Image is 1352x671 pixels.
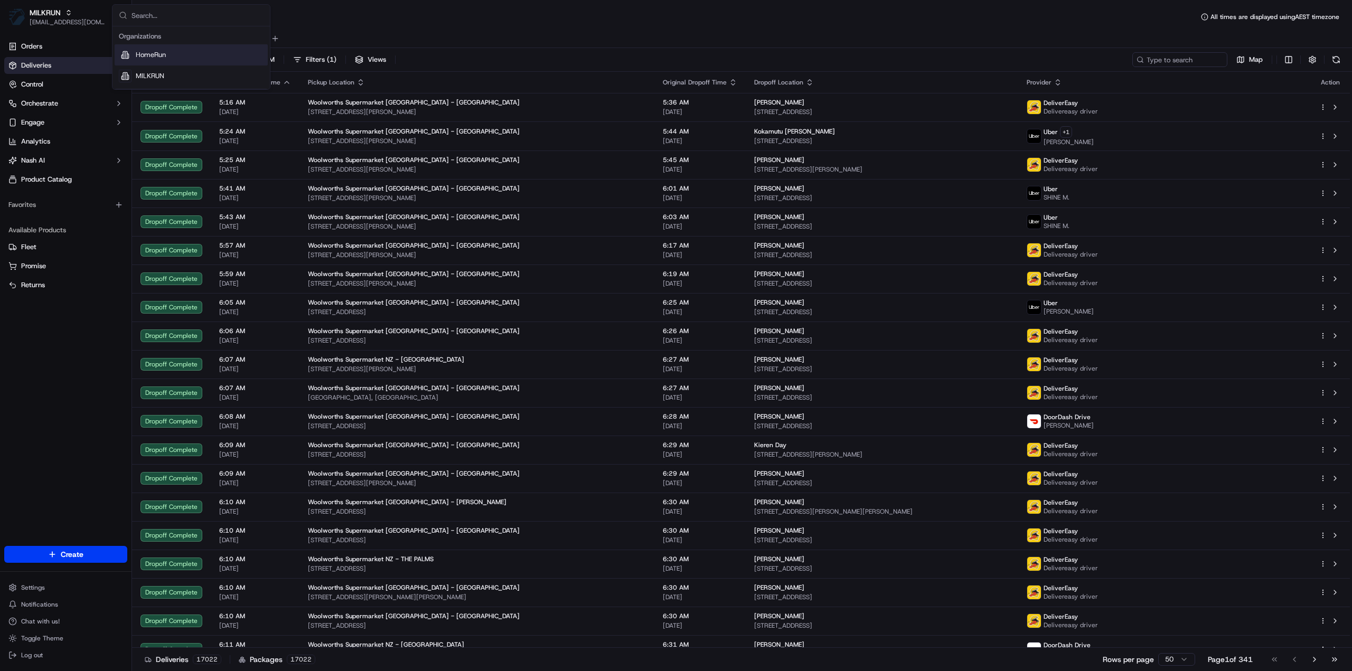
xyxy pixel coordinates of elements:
span: MILKRUN [136,71,164,81]
span: [STREET_ADDRESS] [308,621,646,630]
span: [DATE] [219,564,291,573]
span: Promise [21,261,46,271]
button: Returns [4,277,127,294]
button: Notifications [4,597,127,612]
span: 6:09 AM [219,469,291,478]
span: Uber [1044,299,1058,307]
input: Search... [132,5,264,26]
span: [PERSON_NAME] [754,98,804,107]
span: [DATE] [219,251,291,259]
button: +1 [1060,126,1072,138]
span: Pickup Location [308,78,354,87]
span: [DATE] [219,621,291,630]
span: [STREET_ADDRESS][PERSON_NAME][PERSON_NAME] [754,507,1009,516]
a: Analytics [4,133,127,150]
div: Deliveries [145,654,221,665]
span: [STREET_ADDRESS][PERSON_NAME] [308,222,646,231]
span: [PERSON_NAME] [1044,138,1094,146]
span: Woolworths Supermarket NZ - THE PALMS [308,555,434,563]
span: 6:28 AM [663,412,737,421]
span: [STREET_ADDRESS][PERSON_NAME][PERSON_NAME] [308,593,646,601]
div: 17022 [287,655,315,664]
button: MILKRUN [30,7,61,18]
span: 6:10 AM [219,498,291,506]
span: DeliverEasy [1044,384,1078,393]
span: [PERSON_NAME] [754,213,804,221]
span: [PERSON_NAME] [754,270,804,278]
button: Log out [4,648,127,663]
button: Orchestrate [4,95,127,112]
span: 6:10 AM [219,526,291,535]
span: Fleet [21,242,36,252]
span: Delivereasy driver [1044,279,1098,287]
span: DoorDash Drive [1044,413,1091,421]
span: [DATE] [219,365,291,373]
span: DeliverEasy [1044,527,1078,535]
span: [STREET_ADDRESS] [754,621,1009,630]
span: [PERSON_NAME] [754,612,804,620]
span: Woolworths Supermarket [GEOGRAPHIC_DATA] - [GEOGRAPHIC_DATA] [308,327,520,335]
span: Nash AI [21,156,45,165]
span: [STREET_ADDRESS] [754,479,1009,487]
span: Delivereasy driver [1044,393,1098,401]
span: 5:45 AM [663,156,737,164]
span: Woolworths Supermarket [GEOGRAPHIC_DATA] - [GEOGRAPHIC_DATA] [308,213,520,221]
div: Favorites [4,196,127,213]
a: Orders [4,38,127,55]
button: [EMAIL_ADDRESS][DOMAIN_NAME] [30,18,105,26]
span: Toggle Theme [21,634,63,642]
span: [DATE] [663,621,737,630]
span: 5:24 AM [219,127,291,136]
button: Chat with us! [4,614,127,629]
span: Woolworths Supermarket [GEOGRAPHIC_DATA] - [GEOGRAPHIC_DATA] [308,412,520,421]
span: [PERSON_NAME] [754,327,804,335]
span: 6:09 AM [219,441,291,449]
span: [DATE] [219,165,291,174]
input: Type to search [1132,52,1227,67]
img: delivereasy_logo.png [1027,272,1041,286]
span: [STREET_ADDRESS][PERSON_NAME] [308,165,646,174]
span: [PERSON_NAME] [754,640,804,649]
span: Woolworths Supermarket [GEOGRAPHIC_DATA] - [GEOGRAPHIC_DATA] [308,583,520,592]
button: Create [4,546,127,563]
span: Delivereasy driver [1044,535,1098,544]
span: [STREET_ADDRESS][PERSON_NAME] [308,365,646,373]
span: 6:30 AM [663,526,737,535]
div: Suggestions [112,26,270,89]
span: [DATE] [219,450,291,459]
span: 5:59 AM [219,270,291,278]
img: doordash_logo_v2.png [1027,414,1041,428]
span: [DATE] [219,507,291,516]
span: [DATE] [663,479,737,487]
span: [PERSON_NAME] [754,298,804,307]
img: delivereasy_logo.png [1027,443,1041,457]
span: Woolworths Supermarket [GEOGRAPHIC_DATA] - [GEOGRAPHIC_DATA] [308,127,520,136]
span: [PERSON_NAME] [754,384,804,392]
span: 6:10 AM [219,555,291,563]
img: delivereasy_logo.png [1027,329,1041,343]
span: 6:01 AM [663,184,737,193]
span: [STREET_ADDRESS] [754,222,1009,231]
div: 17022 [193,655,221,664]
img: MILKRUN [8,8,25,25]
span: [STREET_ADDRESS] [754,279,1009,288]
span: Returns [21,280,45,290]
span: Analytics [21,137,50,146]
span: [DATE] [663,279,737,288]
span: [DATE] [219,536,291,544]
span: DeliverEasy [1044,498,1078,507]
span: 6:30 AM [663,498,737,506]
span: Woolworths Supermarket [GEOGRAPHIC_DATA] - [GEOGRAPHIC_DATA] [308,298,520,307]
span: 6:06 AM [219,327,291,335]
span: [DATE] [219,593,291,601]
span: Kokamutu [PERSON_NAME] [754,127,835,136]
span: 5:25 AM [219,156,291,164]
span: Woolworths Supermarket [GEOGRAPHIC_DATA] - [GEOGRAPHIC_DATA] [308,184,520,193]
span: [STREET_ADDRESS] [754,336,1009,345]
span: 6:25 AM [663,298,737,307]
span: [STREET_ADDRESS] [308,450,646,459]
img: delivereasy_logo.png [1027,528,1041,542]
span: [PERSON_NAME] [754,184,804,193]
span: [STREET_ADDRESS] [754,251,1009,259]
